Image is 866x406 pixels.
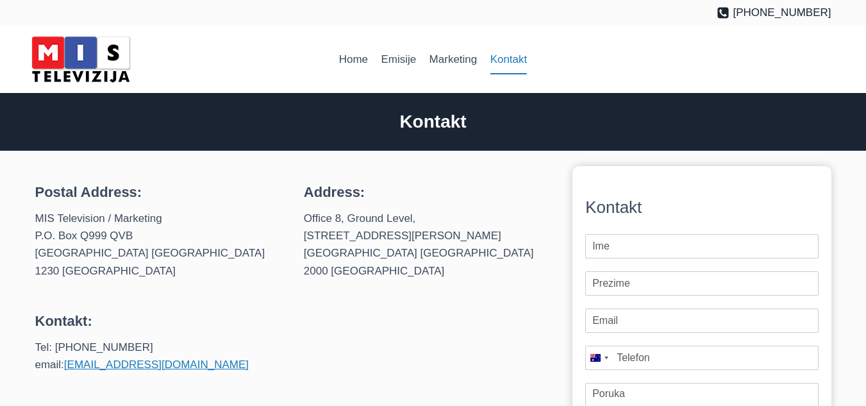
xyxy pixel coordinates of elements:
[585,271,818,296] input: Prezime
[35,182,283,203] h4: Postal Address:
[585,234,818,258] input: Ime
[35,310,283,332] h4: Kontakt:
[35,339,283,373] p: Tel: [PHONE_NUMBER] email:
[35,210,283,280] p: MIS Television / Marketing P.O. Box Q999 QVB [GEOGRAPHIC_DATA] [GEOGRAPHIC_DATA] 1230 [GEOGRAPHIC...
[333,44,375,75] a: Home
[585,194,818,221] div: Kontakt
[717,4,831,21] a: [PHONE_NUMBER]
[483,44,533,75] a: Kontakt
[26,32,135,87] img: MIS Television
[585,309,818,333] input: Email
[374,44,422,75] a: Emisije
[585,346,612,370] button: Selected country
[35,108,831,135] h2: Kontakt
[304,210,552,280] p: Office 8, Ground Level, [STREET_ADDRESS][PERSON_NAME] [GEOGRAPHIC_DATA] [GEOGRAPHIC_DATA] 2000 [G...
[422,44,483,75] a: Marketing
[304,182,552,203] h4: Address:
[733,4,831,21] span: [PHONE_NUMBER]
[64,359,249,371] a: [EMAIL_ADDRESS][DOMAIN_NAME]
[585,346,818,370] input: Mobile Phone Number
[333,44,534,75] nav: Primary Navigation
